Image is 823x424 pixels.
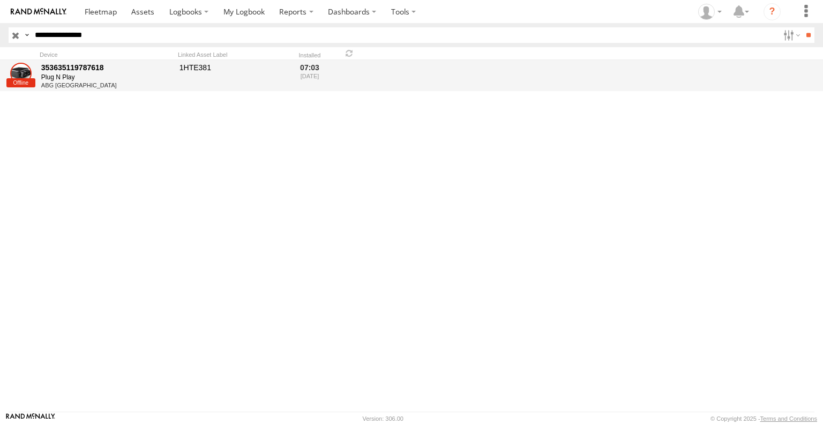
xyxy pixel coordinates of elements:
[289,53,330,58] div: Installed
[178,51,285,58] div: Linked Asset Label
[11,8,66,16] img: rand-logo.svg
[343,48,356,58] span: Refresh
[694,4,725,20] div: Warren Goodfield
[779,27,802,43] label: Search Filter Options
[178,61,285,90] div: 1HTE381
[289,61,330,90] div: 07:03 [DATE]
[363,415,403,422] div: Version: 306.00
[41,73,172,82] div: Plug N Play
[760,415,817,422] a: Terms and Conditions
[6,413,55,424] a: Visit our Website
[764,3,781,20] i: ?
[23,27,31,43] label: Search Query
[40,51,174,58] div: Device
[41,82,172,88] div: ABG [GEOGRAPHIC_DATA]
[41,63,172,72] div: 353635119787618
[710,415,817,422] div: © Copyright 2025 -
